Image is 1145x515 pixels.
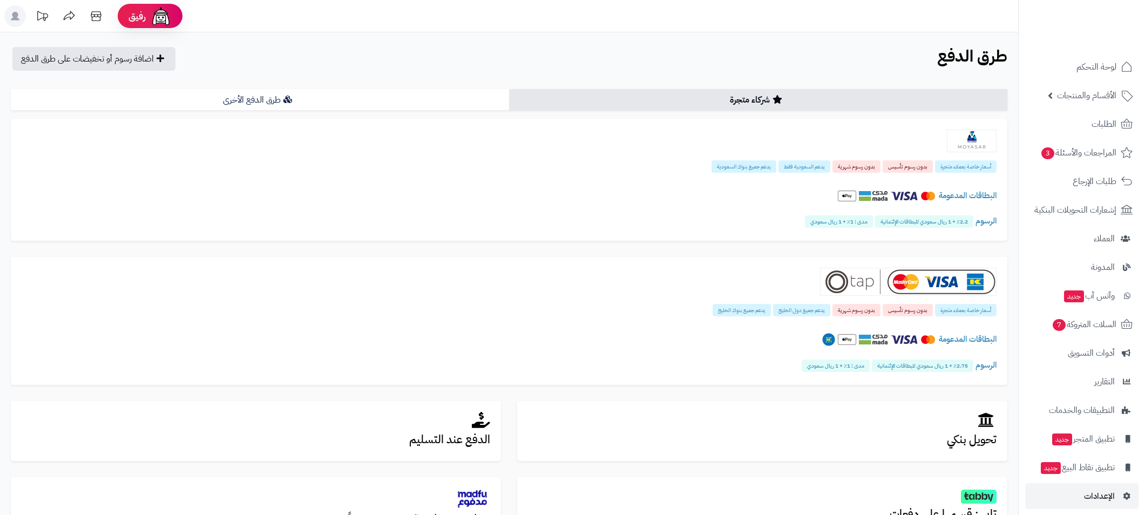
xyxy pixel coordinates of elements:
[712,160,776,173] span: يدعم جميع بنوك السعودية
[1025,397,1139,423] a: التطبيقات والخدمات
[1025,311,1139,337] a: السلات المتروكة7
[820,268,997,296] img: Tap
[517,401,1007,462] a: تحويل بنكي
[1025,168,1139,194] a: طلبات الإرجاع
[1084,489,1115,504] span: الإعدادات
[1094,374,1115,389] span: التقارير
[128,10,146,23] span: رفيق
[1092,117,1116,132] span: الطلبات
[1025,283,1139,309] a: وآتس آبجديد
[805,215,873,228] span: مدى : 1٪ + 1 ريال سعودي
[1025,111,1139,137] a: الطلبات
[1025,226,1139,252] a: العملاء
[883,304,933,316] span: بدون رسوم تأسيس
[1094,231,1115,246] span: العملاء
[1025,254,1139,280] a: المدونة
[1025,369,1139,395] a: التقارير
[1057,88,1116,103] span: الأقسام والمنتجات
[1063,288,1115,303] span: وآتس آب
[1034,202,1116,218] span: إشعارات التحويلات البنكية
[1040,460,1115,475] span: تطبيق نقاط البيع
[832,304,880,316] span: بدون رسوم شهرية
[1041,147,1054,159] span: 3
[11,401,501,462] a: الدفع عند التسليم
[1025,197,1139,223] a: إشعارات التحويلات البنكية
[947,130,997,152] img: Moyasar
[1041,462,1061,474] span: جديد
[1091,260,1115,275] span: المدونة
[1052,317,1116,332] span: السلات المتروكة
[1051,431,1115,446] span: تطبيق المتجر
[22,433,490,446] h3: الدفع عند التسليم
[1040,145,1116,160] span: المراجعات والأسئلة
[509,89,1007,111] a: شركاء متجرة
[773,304,830,316] span: يدعم جميع دول الخليج
[713,304,771,316] span: يدعم جميع بنوك الخليج
[1052,433,1072,445] span: جديد
[1025,54,1139,80] a: لوحة التحكم
[11,119,1007,241] a: Moyasar أسعار خاصة بعملاء متجرة بدون رسوم تأسيس بدون رسوم شهرية يدعم السعودية فقط يدعم جميع بنوك ...
[1025,426,1139,452] a: تطبيق المتجرجديد
[1073,174,1116,189] span: طلبات الإرجاع
[150,5,172,27] img: ai-face.png
[883,160,933,173] span: بدون رسوم تأسيس
[12,47,175,71] a: اضافة رسوم أو تخفيضات على طرق الدفع
[802,360,870,372] span: مدى : 1٪ + 1 ريال سعودي
[1076,59,1116,74] span: لوحة التحكم
[872,360,973,372] span: 2.75٪ + 1 ريال سعودي للبطاقات الإئتمانية
[1049,403,1115,418] span: التطبيقات والخدمات
[11,89,509,111] a: طرق الدفع الأخرى
[778,160,830,173] span: يدعم السعودية فقط
[1025,483,1139,509] a: الإعدادات
[939,333,997,345] span: البطاقات المدعومة
[1068,345,1115,361] span: أدوات التسويق
[528,433,997,446] h3: تحويل بنكي
[939,189,997,201] span: البطاقات المدعومة
[935,160,997,173] span: أسعار خاصة بعملاء متجرة
[975,215,997,227] span: الرسوم
[29,5,56,30] a: تحديثات المنصة
[1025,340,1139,366] a: أدوات التسويق
[1025,455,1139,480] a: تطبيق نقاط البيعجديد
[11,257,1007,384] a: Tap أسعار خاصة بعملاء متجرة بدون رسوم تأسيس بدون رسوم شهرية يدعم جميع دول الخليج يدعم جميع بنوك ا...
[832,160,880,173] span: بدون رسوم شهرية
[1025,140,1139,166] a: المراجعات والأسئلة3
[455,488,490,509] img: madfu.png
[875,215,973,228] span: 2.2٪ + 1 ريال سعودي للبطاقات الإئتمانية
[975,359,997,371] span: الرسوم
[1053,319,1066,331] span: 7
[1064,290,1084,302] span: جديد
[935,304,997,316] span: أسعار خاصة بعملاء متجرة
[961,490,997,504] img: tabby.png
[937,44,1007,68] b: طرق الدفع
